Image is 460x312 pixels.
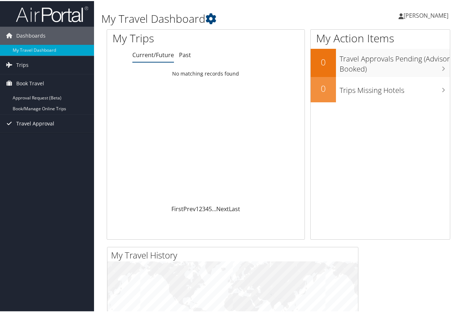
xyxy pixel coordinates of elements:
[171,204,183,212] a: First
[216,204,229,212] a: Next
[107,66,304,79] td: No matching records found
[311,30,450,45] h1: My Action Items
[209,204,212,212] a: 5
[111,248,358,260] h2: My Travel History
[183,204,196,212] a: Prev
[199,204,202,212] a: 2
[16,26,46,44] span: Dashboards
[16,55,29,73] span: Trips
[16,5,88,22] img: airportal-logo.png
[101,10,337,25] h1: My Travel Dashboard
[132,50,174,58] a: Current/Future
[205,204,209,212] a: 4
[399,4,456,25] a: [PERSON_NAME]
[311,76,450,101] a: 0Trips Missing Hotels
[340,49,450,73] h3: Travel Approvals Pending (Advisor Booked)
[404,10,448,18] span: [PERSON_NAME]
[212,204,216,212] span: …
[229,204,240,212] a: Last
[311,55,336,67] h2: 0
[311,48,450,76] a: 0Travel Approvals Pending (Advisor Booked)
[179,50,191,58] a: Past
[16,73,44,91] span: Book Travel
[16,114,54,132] span: Travel Approval
[112,30,217,45] h1: My Trips
[202,204,205,212] a: 3
[311,81,336,94] h2: 0
[196,204,199,212] a: 1
[340,81,450,94] h3: Trips Missing Hotels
